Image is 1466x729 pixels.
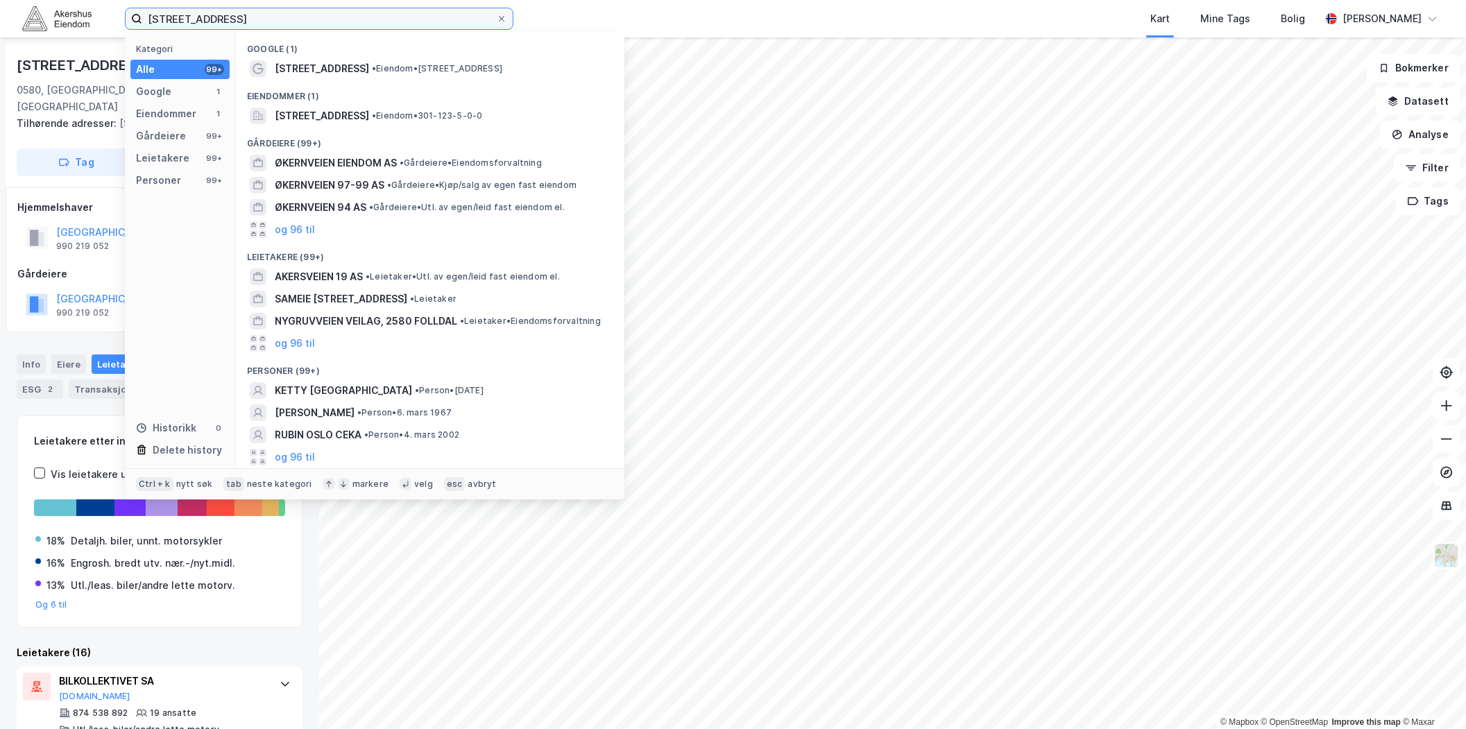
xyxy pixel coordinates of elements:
[22,6,92,31] img: akershus-eiendom-logo.9091f326c980b4bce74ccdd9f866810c.svg
[372,110,376,121] span: •
[73,707,128,719] div: 874 538 892
[352,479,389,490] div: markere
[460,316,464,326] span: •
[46,555,65,572] div: 16%
[17,82,197,115] div: 0580, [GEOGRAPHIC_DATA], [GEOGRAPHIC_DATA]
[357,407,361,418] span: •
[444,477,466,491] div: esc
[213,86,224,97] div: 1
[17,115,291,132] div: [STREET_ADDRESS]
[1397,662,1466,729] iframe: Chat Widget
[69,379,164,399] div: Transaksjoner
[1396,187,1460,215] button: Tags
[1367,54,1460,82] button: Bokmerker
[44,382,58,396] div: 2
[71,533,222,549] div: Detaljh. biler, unnt. motorsykler
[136,477,173,491] div: Ctrl + k
[247,479,312,490] div: neste kategori
[176,479,213,490] div: nytt søk
[1332,717,1401,727] a: Improve this map
[236,80,624,105] div: Eiendommer (1)
[236,33,624,58] div: Google (1)
[17,199,302,216] div: Hjemmelshaver
[1150,10,1170,27] div: Kart
[136,83,171,100] div: Google
[415,385,484,396] span: Person • [DATE]
[275,335,315,352] button: og 96 til
[35,599,67,610] button: Og 6 til
[366,271,370,282] span: •
[369,202,373,212] span: •
[17,54,153,76] div: [STREET_ADDRESS]
[205,64,224,75] div: 99+
[1380,121,1460,148] button: Analyse
[1397,662,1466,729] div: Kontrollprogram for chat
[17,644,302,661] div: Leietakere (16)
[1281,10,1305,27] div: Bolig
[205,130,224,141] div: 99+
[205,175,224,186] div: 99+
[236,354,624,379] div: Personer (99+)
[275,449,315,465] button: og 96 til
[136,420,196,436] div: Historikk
[136,172,181,189] div: Personer
[275,177,384,194] span: ØKERNVEIEN 97-99 AS
[275,221,315,238] button: og 96 til
[142,8,496,29] input: Søk på adresse, matrikkel, gårdeiere, leietakere eller personer
[59,673,266,689] div: BILKOLLEKTIVET SA
[410,293,457,305] span: Leietaker
[150,707,196,719] div: 19 ansatte
[153,442,222,458] div: Delete history
[387,180,577,191] span: Gårdeiere • Kjøp/salg av egen fast eiendom
[136,44,230,54] div: Kategori
[372,63,376,74] span: •
[275,108,369,124] span: [STREET_ADDRESS]
[1343,10,1422,27] div: [PERSON_NAME]
[366,271,560,282] span: Leietaker • Utl. av egen/leid fast eiendom el.
[17,354,46,374] div: Info
[56,241,109,252] div: 990 219 052
[51,354,86,374] div: Eiere
[1394,154,1460,182] button: Filter
[56,307,109,318] div: 990 219 052
[364,429,368,440] span: •
[1433,542,1460,569] img: Z
[136,61,155,78] div: Alle
[17,266,302,282] div: Gårdeiere
[460,316,601,327] span: Leietaker • Eiendomsforvaltning
[275,404,355,421] span: [PERSON_NAME]
[136,128,186,144] div: Gårdeiere
[136,105,196,122] div: Eiendommer
[236,127,624,152] div: Gårdeiere (99+)
[223,477,244,491] div: tab
[17,117,119,129] span: Tilhørende adresser:
[400,157,542,169] span: Gårdeiere • Eiendomsforvaltning
[17,148,136,176] button: Tag
[17,379,63,399] div: ESG
[410,293,414,304] span: •
[468,479,496,490] div: avbryt
[46,533,65,549] div: 18%
[372,110,482,121] span: Eiendom • 301-123-5-0-0
[400,157,404,168] span: •
[357,407,452,418] span: Person • 6. mars 1967
[275,155,397,171] span: ØKERNVEIEN EIENDOM AS
[275,291,407,307] span: SAMEIE [STREET_ADDRESS]
[275,60,369,77] span: [STREET_ADDRESS]
[213,422,224,434] div: 0
[275,199,366,216] span: ØKERNVEIEN 94 AS
[1376,87,1460,115] button: Datasett
[1220,717,1259,727] a: Mapbox
[46,577,65,594] div: 13%
[372,63,502,74] span: Eiendom • [STREET_ADDRESS]
[213,108,224,119] div: 1
[275,427,361,443] span: RUBIN OSLO CEKA
[1200,10,1250,27] div: Mine Tags
[205,153,224,164] div: 99+
[387,180,391,190] span: •
[59,691,130,702] button: [DOMAIN_NAME]
[415,385,419,395] span: •
[71,577,235,594] div: Utl./leas. biler/andre lette motorv.
[236,241,624,266] div: Leietakere (99+)
[369,202,565,213] span: Gårdeiere • Utl. av egen/leid fast eiendom el.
